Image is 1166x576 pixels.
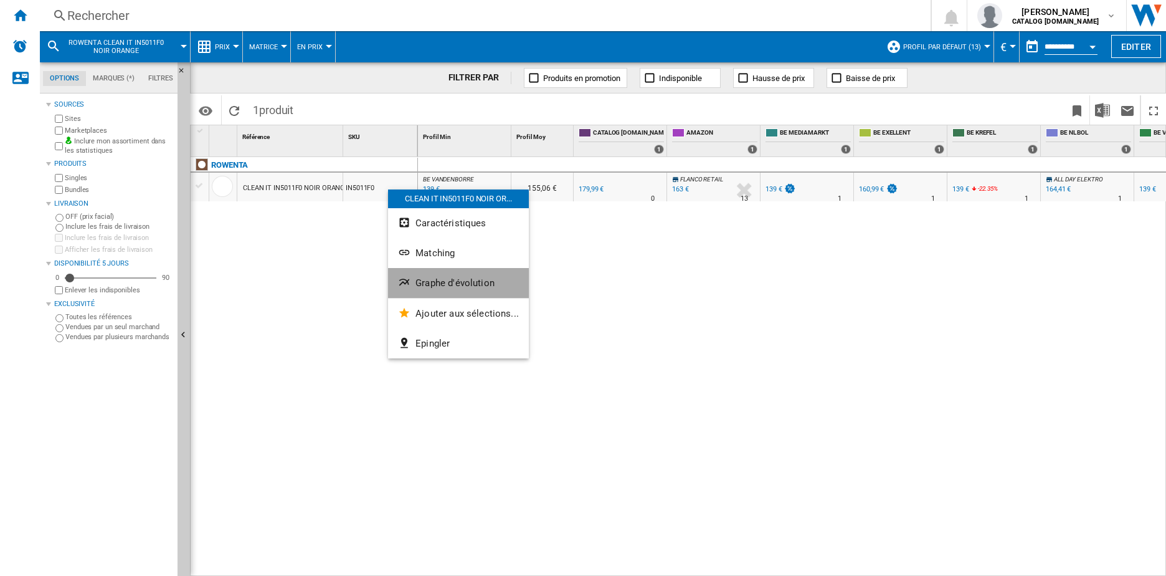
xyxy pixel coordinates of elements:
[388,238,529,268] button: Matching
[415,218,486,229] span: Caractéristiques
[388,299,529,329] button: Ajouter aux sélections...
[415,308,519,319] span: Ajouter aux sélections...
[415,338,450,349] span: Epingler
[388,329,529,358] button: Epingler...
[388,208,529,238] button: Caractéristiques
[415,247,455,259] span: Matching
[415,277,495,289] span: Graphe d'évolution
[388,268,529,298] button: Graphe d'évolution
[388,190,529,208] div: CLEAN IT IN5011F0 NOIR OR...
